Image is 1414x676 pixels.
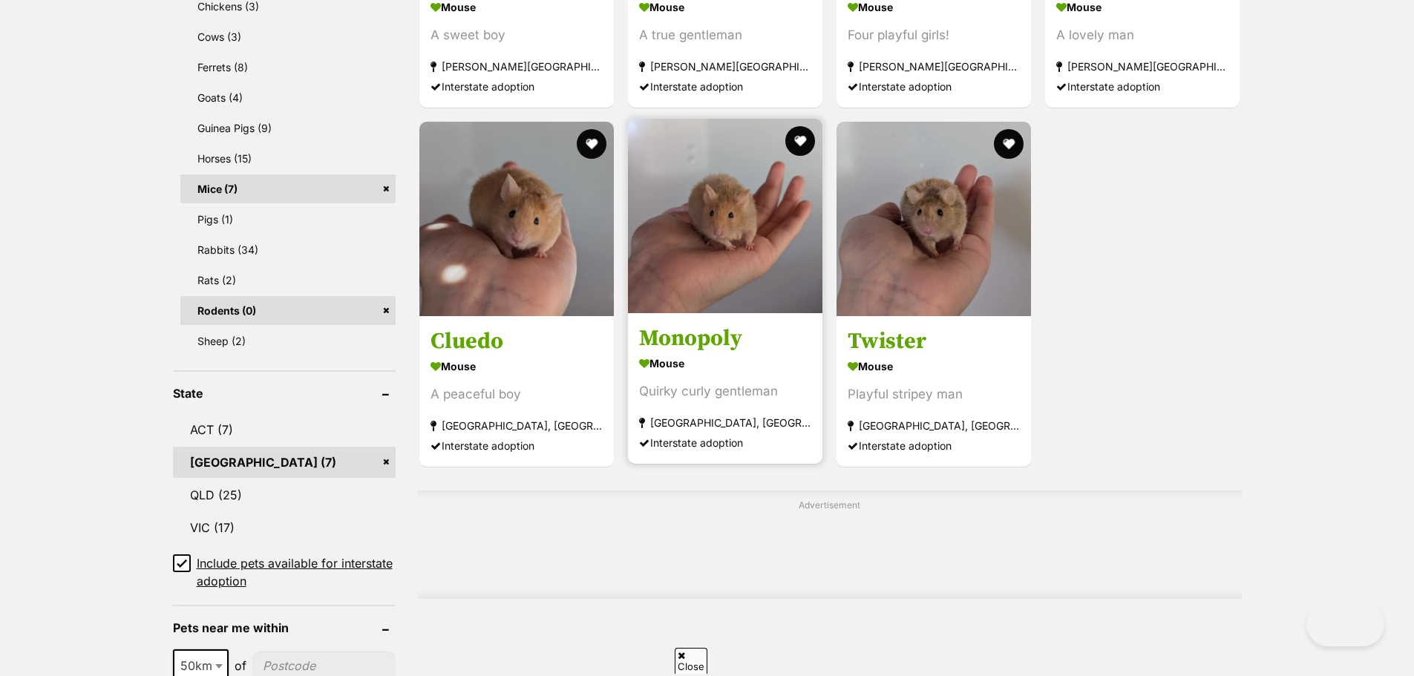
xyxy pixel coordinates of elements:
[639,76,811,96] div: Interstate adoption
[639,433,811,453] div: Interstate adoption
[848,355,1020,377] strong: Mouse
[639,352,811,374] strong: Mouse
[675,648,707,674] span: Close
[431,76,603,96] div: Interstate adoption
[837,316,1031,467] a: Twister Mouse Playful stripey man [GEOGRAPHIC_DATA], [GEOGRAPHIC_DATA] Interstate adoption
[173,414,396,445] a: ACT (7)
[994,129,1024,159] button: favourite
[180,144,396,173] a: Horses (15)
[173,621,396,634] header: Pets near me within
[639,381,811,401] div: Quirky curly gentleman
[180,266,396,295] a: Rats (2)
[837,122,1031,316] img: Twister - Mouse
[1056,25,1228,45] div: A lovely man
[1306,602,1384,646] iframe: Help Scout Beacon - Open
[848,436,1020,456] div: Interstate adoption
[419,122,614,316] img: Cluedo - Mouse
[431,416,603,436] strong: [GEOGRAPHIC_DATA], [GEOGRAPHIC_DATA]
[628,119,822,313] img: Monopoly - Mouse
[577,129,606,159] button: favourite
[639,324,811,352] h3: Monopoly
[419,316,614,467] a: Cluedo Mouse A peaceful boy [GEOGRAPHIC_DATA], [GEOGRAPHIC_DATA] Interstate adoption
[173,447,396,478] a: [GEOGRAPHIC_DATA] (7)
[180,326,396,355] a: Sheep (2)
[180,53,396,82] a: Ferrets (8)
[639,413,811,433] strong: [GEOGRAPHIC_DATA], [GEOGRAPHIC_DATA]
[848,416,1020,436] strong: [GEOGRAPHIC_DATA], [GEOGRAPHIC_DATA]
[173,479,396,511] a: QLD (25)
[431,436,603,456] div: Interstate adoption
[180,114,396,142] a: Guinea Pigs (9)
[1056,76,1228,96] div: Interstate adoption
[418,490,1242,599] div: Advertisement
[431,384,603,404] div: A peaceful boy
[848,76,1020,96] div: Interstate adoption
[1056,56,1228,76] strong: [PERSON_NAME][GEOGRAPHIC_DATA]
[180,235,396,264] a: Rabbits (34)
[431,327,603,355] h3: Cluedo
[639,56,811,76] strong: [PERSON_NAME][GEOGRAPHIC_DATA]
[785,126,815,156] button: favourite
[173,554,396,590] a: Include pets available for interstate adoption
[180,22,396,51] a: Cows (3)
[180,174,396,203] a: Mice (7)
[180,296,396,325] a: Rodents (0)
[639,25,811,45] div: A true gentleman
[197,554,396,590] span: Include pets available for interstate adoption
[848,327,1020,355] h3: Twister
[431,25,603,45] div: A sweet boy
[848,25,1020,45] div: Four playful girls!
[174,655,227,676] span: 50km
[235,657,246,675] span: of
[173,387,396,400] header: State
[180,83,396,112] a: Goats (4)
[180,205,396,234] a: Pigs (1)
[848,56,1020,76] strong: [PERSON_NAME][GEOGRAPHIC_DATA]
[431,355,603,377] strong: Mouse
[173,512,396,543] a: VIC (17)
[431,56,603,76] strong: [PERSON_NAME][GEOGRAPHIC_DATA]
[848,384,1020,404] div: Playful stripey man
[628,313,822,464] a: Monopoly Mouse Quirky curly gentleman [GEOGRAPHIC_DATA], [GEOGRAPHIC_DATA] Interstate adoption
